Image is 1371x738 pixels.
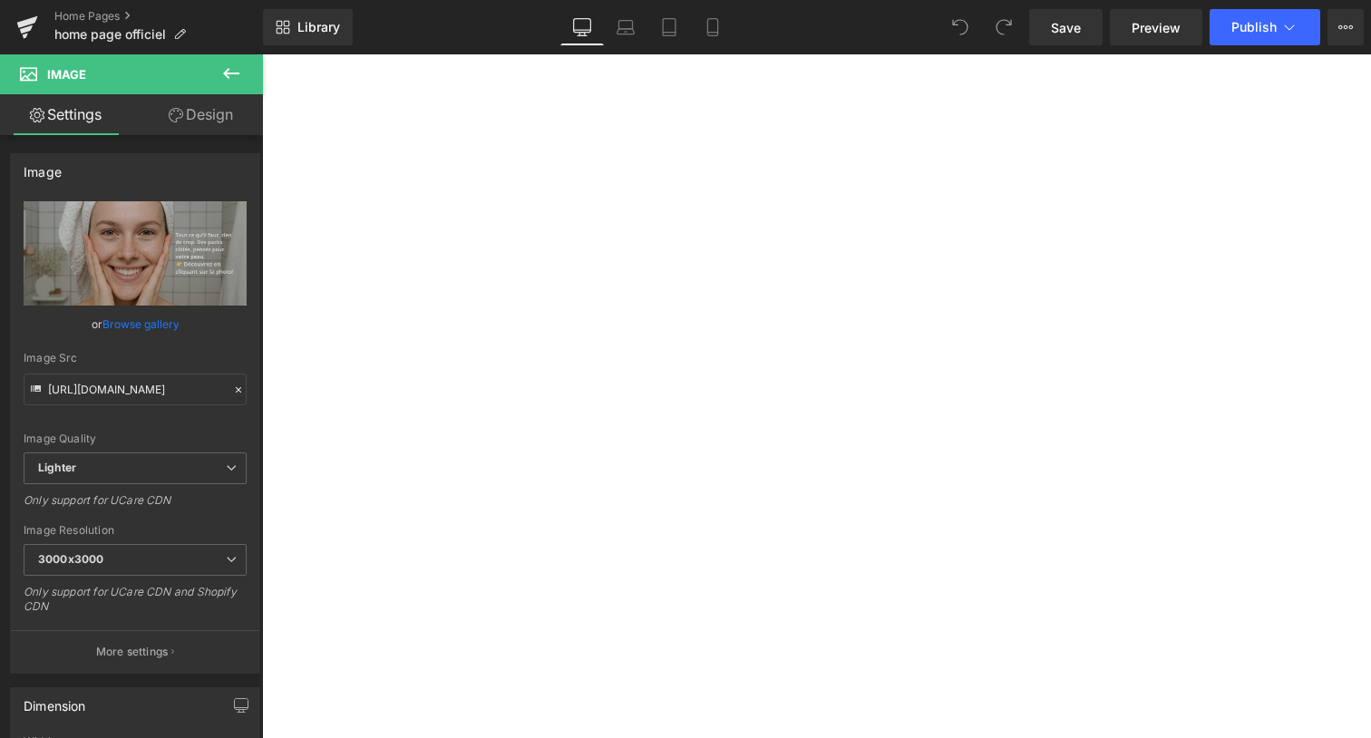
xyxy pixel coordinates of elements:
span: Publish [1231,20,1277,34]
button: Redo [986,9,1022,45]
a: Laptop [604,9,647,45]
div: Image [24,154,62,180]
div: Only support for UCare CDN [24,493,247,520]
button: More settings [11,630,259,673]
iframe: Intercom live chat [1309,676,1353,720]
a: Design [135,94,267,135]
b: 3000x3000 [38,552,103,566]
button: More [1327,9,1364,45]
input: Link [24,374,247,405]
span: Image [47,67,86,82]
div: Dimension [24,688,86,714]
div: or [24,315,247,334]
span: home page officiel [54,27,166,42]
div: Image Resolution [24,524,247,537]
span: Preview [1132,18,1181,37]
div: Only support for UCare CDN and Shopify CDN [24,585,247,626]
a: Mobile [691,9,734,45]
a: Desktop [560,9,604,45]
button: Undo [942,9,978,45]
span: Save [1051,18,1081,37]
p: More settings [96,644,169,660]
div: Image Quality [24,432,247,445]
a: New Library [263,9,353,45]
span: Library [297,19,340,35]
b: Lighter [38,461,76,474]
a: Tablet [647,9,691,45]
div: Image Src [24,352,247,364]
a: Home Pages [54,9,263,24]
a: Browse gallery [102,308,180,340]
button: Publish [1210,9,1320,45]
a: Preview [1110,9,1202,45]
